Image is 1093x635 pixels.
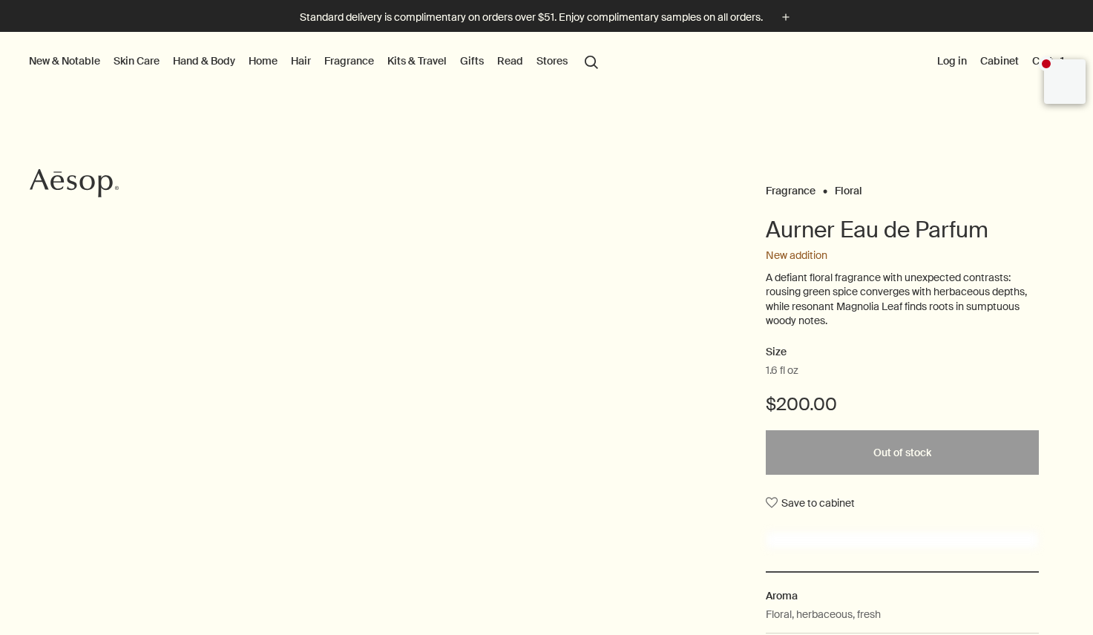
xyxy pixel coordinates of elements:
button: Standard delivery is complimentary on orders over $51. Enjoy complimentary samples on all orders. [300,9,794,26]
a: Skin Care [111,51,163,70]
button: Stores [534,51,571,70]
button: next slide [565,453,597,485]
a: Read [494,51,526,70]
div: Aurner Eau de Parfum [364,451,729,485]
p: Floral, herbaceous, fresh [766,606,881,622]
a: Home [246,51,280,70]
p: A defiant floral fragrance with unexpected contrasts: rousing green spice converges with herbaceo... [766,271,1039,329]
a: Hair [288,51,314,70]
a: Cabinet [977,51,1022,70]
a: Floral [835,184,862,191]
button: Open search [578,47,605,75]
span: $200.00 [766,392,837,416]
button: previous slide [496,453,528,485]
a: Hand & Body [170,51,238,70]
button: Log in [934,51,970,70]
button: Save to cabinet [766,490,855,516]
span: 1.6 fl oz [766,363,798,378]
svg: Aesop [30,168,119,198]
a: Fragrance [321,51,377,70]
h1: Aurner Eau de Parfum [766,215,1039,245]
a: Gifts [457,51,487,70]
button: New & Notable [26,51,103,70]
nav: primary [26,32,605,91]
nav: supplementary [934,32,1067,91]
h2: Size [766,343,1039,361]
p: Standard delivery is complimentary on orders over $51. Enjoy complimentary samples on all orders. [300,10,763,25]
a: Kits & Travel [384,51,450,70]
h2: Aroma [766,588,1039,604]
button: Cart1 [1029,51,1067,70]
a: Fragrance [766,184,815,191]
button: Out of stock - $200.00 [766,430,1039,475]
a: Aesop [26,165,122,205]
